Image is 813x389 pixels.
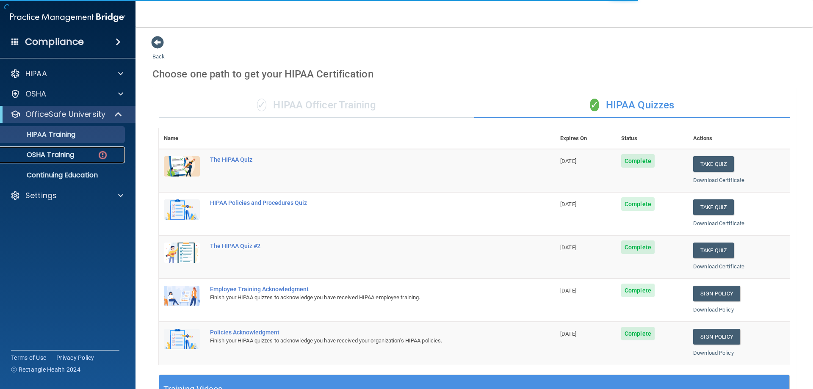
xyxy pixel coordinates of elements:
[693,306,734,313] a: Download Policy
[693,199,734,215] button: Take Quiz
[159,128,205,149] th: Name
[210,243,513,249] div: The HIPAA Quiz #2
[688,128,790,149] th: Actions
[693,329,740,345] a: Sign Policy
[6,151,74,159] p: OSHA Training
[616,128,688,149] th: Status
[10,190,123,201] a: Settings
[10,89,123,99] a: OSHA
[560,287,576,294] span: [DATE]
[560,244,576,251] span: [DATE]
[25,69,47,79] p: HIPAA
[10,109,123,119] a: OfficeSafe University
[590,99,599,111] span: ✓
[10,69,123,79] a: HIPAA
[25,190,57,201] p: Settings
[693,286,740,301] a: Sign Policy
[6,130,75,139] p: HIPAA Training
[257,99,266,111] span: ✓
[210,336,513,346] div: Finish your HIPAA quizzes to acknowledge you have received your organization’s HIPAA policies.
[560,331,576,337] span: [DATE]
[210,199,513,206] div: HIPAA Policies and Procedures Quiz
[693,220,744,226] a: Download Certificate
[621,154,655,168] span: Complete
[621,197,655,211] span: Complete
[210,156,513,163] div: The HIPAA Quiz
[210,329,513,336] div: Policies Acknowledgment
[621,284,655,297] span: Complete
[6,171,121,179] p: Continuing Education
[621,240,655,254] span: Complete
[474,93,790,118] div: HIPAA Quizzes
[560,158,576,164] span: [DATE]
[693,156,734,172] button: Take Quiz
[560,201,576,207] span: [DATE]
[25,36,84,48] h4: Compliance
[210,286,513,292] div: Employee Training Acknowledgment
[693,243,734,258] button: Take Quiz
[210,292,513,303] div: Finish your HIPAA quizzes to acknowledge you have received HIPAA employee training.
[97,150,108,160] img: danger-circle.6113f641.png
[621,327,655,340] span: Complete
[25,109,105,119] p: OfficeSafe University
[159,93,474,118] div: HIPAA Officer Training
[693,263,744,270] a: Download Certificate
[11,365,80,374] span: Ⓒ Rectangle Health 2024
[25,89,47,99] p: OSHA
[152,43,165,60] a: Back
[693,350,734,356] a: Download Policy
[693,177,744,183] a: Download Certificate
[11,353,46,362] a: Terms of Use
[56,353,94,362] a: Privacy Policy
[10,9,125,26] img: PMB logo
[152,62,796,86] div: Choose one path to get your HIPAA Certification
[555,128,616,149] th: Expires On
